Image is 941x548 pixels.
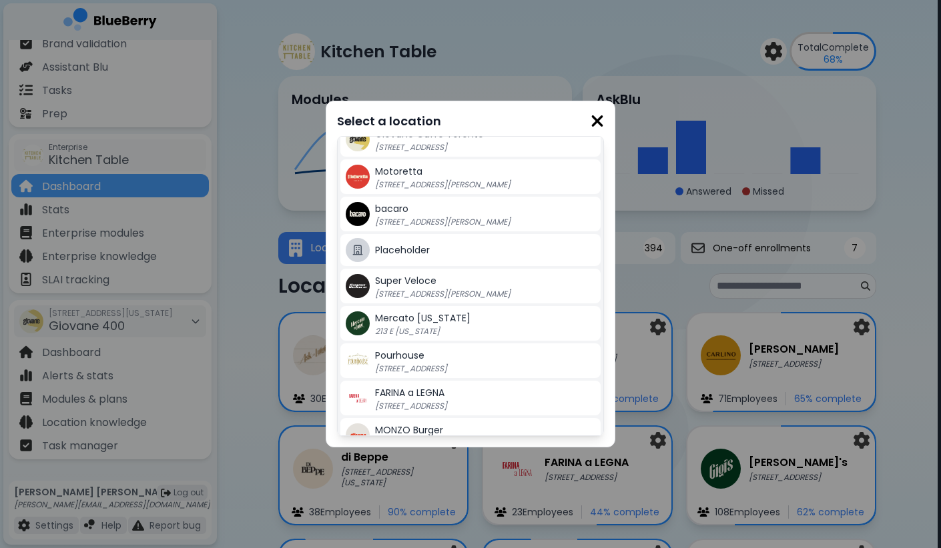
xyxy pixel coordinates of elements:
span: Mercato [US_STATE] [375,311,470,325]
span: FARINA a LEGNA [375,386,444,399]
img: company thumbnail [346,127,370,151]
img: company thumbnail [346,274,370,298]
img: close icon [591,112,604,130]
img: company thumbnail [346,349,370,373]
p: [STREET_ADDRESS][PERSON_NAME] [375,179,542,190]
span: Pourhouse [375,349,424,362]
span: Motoretta [375,165,422,178]
p: [STREET_ADDRESS] [375,401,542,411]
p: Select a location [337,112,604,131]
p: [STREET_ADDRESS][PERSON_NAME] [375,217,542,227]
span: Placeholder [375,243,430,257]
p: [STREET_ADDRESS][PERSON_NAME] [375,289,542,299]
p: [STREET_ADDRESS] [375,363,542,374]
img: company thumbnail [346,311,370,335]
img: company thumbnail [346,386,370,410]
img: company thumbnail [346,423,370,447]
p: 213 E [US_STATE] [375,326,542,337]
span: bacaro [375,202,408,215]
img: company thumbnail [346,202,370,226]
span: Super Veloce [375,274,436,287]
span: MONZO Burger [375,423,443,437]
p: [STREET_ADDRESS] [375,142,542,153]
img: company thumbnail [346,165,370,189]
